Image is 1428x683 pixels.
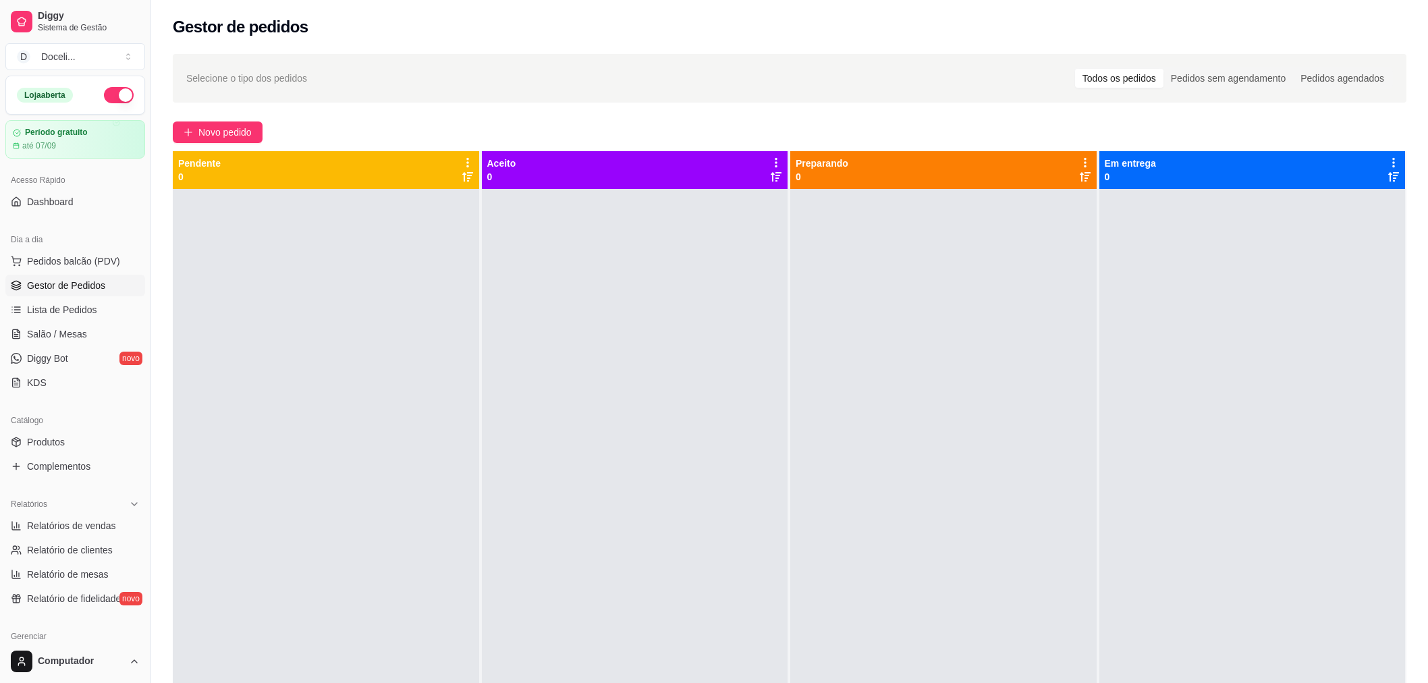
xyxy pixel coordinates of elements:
button: Select a team [5,43,145,70]
a: Gestor de Pedidos [5,275,145,296]
a: Dashboard [5,191,145,213]
div: Acesso Rápido [5,169,145,191]
h2: Gestor de pedidos [173,16,308,38]
p: Em entrega [1105,157,1156,170]
span: Relatórios de vendas [27,519,116,532]
article: Período gratuito [25,128,88,138]
span: Relatórios [11,499,47,510]
button: Pedidos balcão (PDV) [5,250,145,272]
a: DiggySistema de Gestão [5,5,145,38]
div: Todos os pedidos [1075,69,1163,88]
span: Computador [38,655,123,667]
span: Salão / Mesas [27,327,87,341]
span: plus [184,128,193,137]
p: Pendente [178,157,221,170]
span: Dashboard [27,195,74,209]
span: D [17,50,30,63]
span: Gestor de Pedidos [27,279,105,292]
p: 0 [796,170,848,184]
a: Complementos [5,456,145,477]
p: 0 [178,170,221,184]
p: Aceito [487,157,516,170]
a: Lista de Pedidos [5,299,145,321]
button: Computador [5,645,145,678]
p: 0 [487,170,516,184]
div: Gerenciar [5,626,145,647]
a: Diggy Botnovo [5,348,145,369]
a: Relatório de fidelidadenovo [5,588,145,609]
span: Relatório de fidelidade [27,592,121,605]
div: Dia a dia [5,229,145,250]
a: KDS [5,372,145,393]
span: Lista de Pedidos [27,303,97,317]
div: Pedidos sem agendamento [1163,69,1293,88]
div: Doceli ... [41,50,76,63]
span: Pedidos balcão (PDV) [27,254,120,268]
div: Catálogo [5,410,145,431]
span: Produtos [27,435,65,449]
a: Produtos [5,431,145,453]
span: Sistema de Gestão [38,22,140,33]
span: Novo pedido [198,125,252,140]
a: Relatório de clientes [5,539,145,561]
p: Preparando [796,157,848,170]
a: Salão / Mesas [5,323,145,345]
span: Relatório de mesas [27,568,109,581]
button: Alterar Status [104,87,134,103]
a: Relatório de mesas [5,564,145,585]
a: Período gratuitoaté 07/09 [5,120,145,159]
span: Diggy [38,10,140,22]
article: até 07/09 [22,140,56,151]
p: 0 [1105,170,1156,184]
span: Complementos [27,460,90,473]
span: Selecione o tipo dos pedidos [186,71,307,86]
div: Loja aberta [17,88,73,103]
a: Relatórios de vendas [5,515,145,537]
span: Relatório de clientes [27,543,113,557]
span: Diggy Bot [27,352,68,365]
div: Pedidos agendados [1293,69,1392,88]
span: KDS [27,376,47,389]
button: Novo pedido [173,121,263,143]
